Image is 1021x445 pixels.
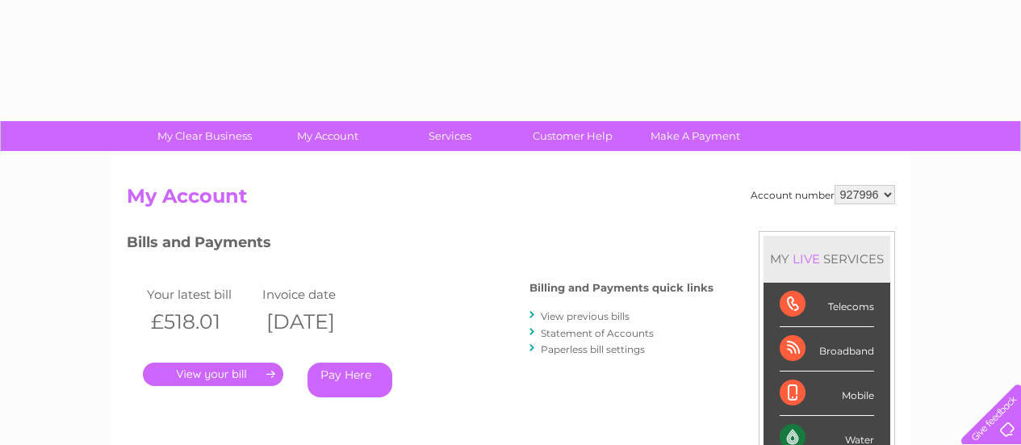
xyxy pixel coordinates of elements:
h4: Billing and Payments quick links [529,282,713,294]
th: [DATE] [258,305,375,338]
div: Mobile [780,372,874,416]
a: View previous bills [541,310,630,322]
td: Your latest bill [143,283,259,305]
a: . [143,363,283,386]
div: LIVE [789,251,823,267]
a: Paperless bill settings [541,343,645,355]
a: My Clear Business [138,121,271,151]
a: Pay Here [308,363,392,397]
h3: Bills and Payments [127,231,713,259]
a: Customer Help [506,121,639,151]
a: Make A Payment [629,121,762,151]
div: Account number [751,185,895,204]
a: My Account [261,121,394,151]
div: MY SERVICES [764,236,890,282]
a: Statement of Accounts [541,327,654,339]
th: £518.01 [143,305,259,338]
div: Broadband [780,327,874,372]
div: Telecoms [780,283,874,327]
a: Services [383,121,517,151]
td: Invoice date [258,283,375,305]
h2: My Account [127,185,895,216]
